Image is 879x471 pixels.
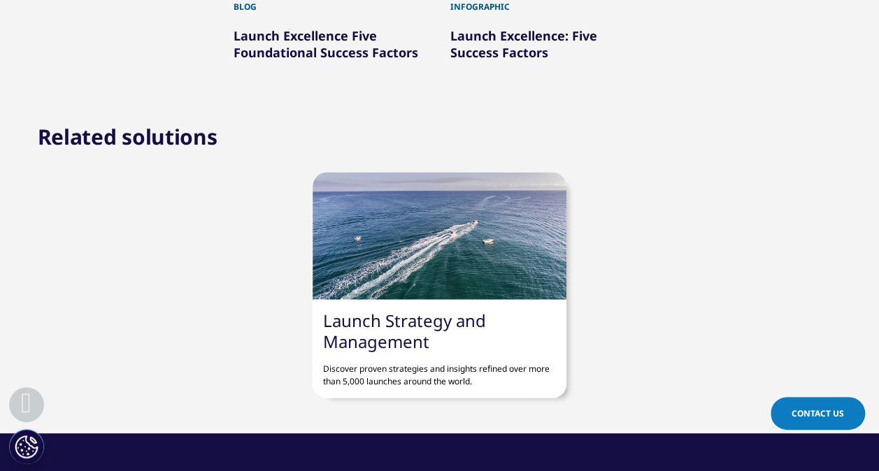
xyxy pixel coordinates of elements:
a: Launch Excellence: Five Success Factors [450,27,597,61]
h2: Related solutions [38,123,217,151]
a: Launch Strategy and Management [323,309,486,353]
a: Contact Us [771,397,865,430]
span: Contact Us [792,407,844,419]
p: Discover proven strategies and insights refined over more than 5,000 launches around the world. [323,352,556,388]
button: Cookie Settings [9,429,44,464]
a: Launch Excellence Five Foundational Success Factors [234,27,418,61]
